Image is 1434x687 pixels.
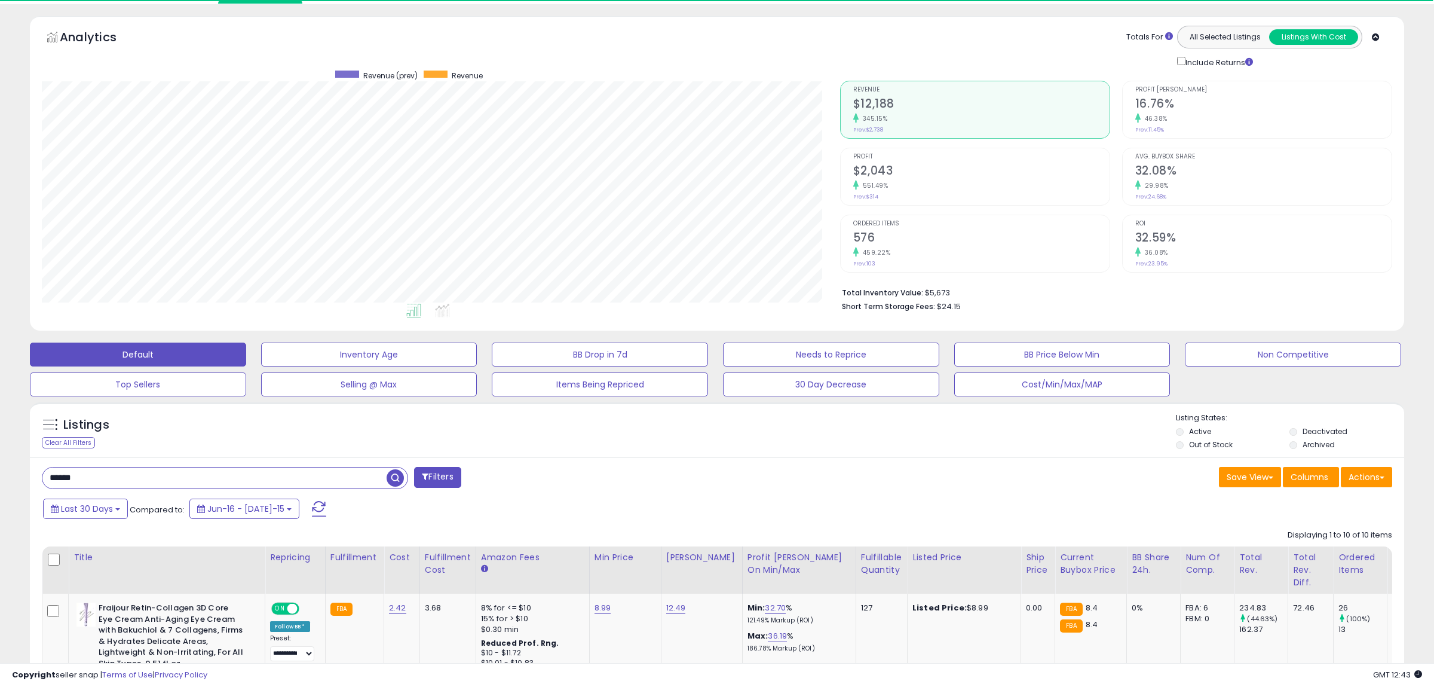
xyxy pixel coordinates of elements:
[747,645,847,653] p: 186.78% Markup (ROI)
[481,603,580,613] div: 8% for <= $10
[859,248,891,257] small: 459.22%
[102,669,153,680] a: Terms of Use
[61,503,113,515] span: Last 30 Days
[1135,154,1392,160] span: Avg. Buybox Share
[666,602,686,614] a: 12.49
[481,624,580,635] div: $0.30 min
[1346,614,1370,624] small: (100%)
[1135,97,1392,113] h2: 16.76%
[42,437,95,448] div: Clear All Filters
[43,499,128,519] button: Last 30 Days
[1283,467,1339,487] button: Columns
[1181,29,1270,45] button: All Selected Listings
[853,87,1110,93] span: Revenue
[270,621,310,632] div: Follow BB *
[1132,603,1171,613] div: 0%
[155,669,207,680] a: Privacy Policy
[954,372,1171,396] button: Cost/Min/Max/MAP
[99,603,244,672] b: Fraijour Retin-Collagen 3D Core Eye Cream Anti-Aging Eye Cream with Bakuchiol & 7 Collagens, Firm...
[298,604,317,614] span: OFF
[595,602,611,614] a: 8.99
[853,231,1110,247] h2: 576
[861,603,898,613] div: 127
[425,551,471,576] div: Fulfillment Cost
[1176,413,1405,424] p: Listing States:
[363,71,418,81] span: Revenue (prev)
[1338,551,1382,576] div: Ordered Items
[73,551,260,564] div: Title
[481,551,584,564] div: Amazon Fees
[481,638,559,648] b: Reduced Prof. Rng.
[1135,164,1392,180] h2: 32.08%
[1303,426,1347,436] label: Deactivated
[1338,624,1387,635] div: 13
[270,634,316,661] div: Preset:
[853,221,1110,227] span: Ordered Items
[666,551,737,564] div: [PERSON_NAME]
[1086,602,1098,613] span: 8.4
[1132,551,1175,576] div: BB Share 24h.
[189,499,299,519] button: Jun-16 - [DATE]-15
[207,503,284,515] span: Jun-16 - [DATE]-15
[1239,603,1288,613] div: 234.83
[747,616,847,625] p: 121.49% Markup (ROI)
[389,551,415,564] div: Cost
[747,603,847,625] div: %
[1026,551,1050,576] div: Ship Price
[747,551,851,576] div: Profit [PERSON_NAME] on Min/Max
[452,71,483,81] span: Revenue
[954,343,1171,367] button: BB Price Below Min
[63,417,109,433] h5: Listings
[1141,181,1169,190] small: 29.98%
[747,602,765,613] b: Min:
[30,372,246,396] button: Top Sellers
[912,603,1012,613] div: $8.99
[330,603,353,616] small: FBA
[853,154,1110,160] span: Profit
[1373,669,1422,680] span: 2025-08-15 12:43 GMT
[842,301,935,312] b: Short Term Storage Fees:
[1026,603,1046,613] div: 0.00
[768,630,787,642] a: 36.19
[481,613,580,624] div: 15% for > $10
[1293,603,1324,613] div: 72.46
[389,602,406,614] a: 2.42
[859,114,888,123] small: 345.15%
[1291,471,1328,483] span: Columns
[414,467,461,488] button: Filters
[861,551,902,576] div: Fulfillable Quantity
[1288,530,1392,541] div: Displaying 1 to 10 of 10 items
[1086,619,1098,630] span: 8.4
[60,29,140,48] h5: Analytics
[1141,248,1168,257] small: 36.08%
[425,603,467,613] div: 3.68
[270,551,320,564] div: Repricing
[12,670,207,681] div: seller snap | |
[937,301,961,312] span: $24.15
[912,551,1016,564] div: Listed Price
[481,564,488,575] small: Amazon Fees.
[1338,603,1387,613] div: 26
[1189,439,1233,450] label: Out of Stock
[1135,87,1392,93] span: Profit [PERSON_NAME]
[595,551,656,564] div: Min Price
[1135,231,1392,247] h2: 32.59%
[912,602,967,613] b: Listed Price:
[842,288,923,298] b: Total Inventory Value:
[1060,551,1122,576] div: Current Buybox Price
[261,343,477,367] button: Inventory Age
[853,164,1110,180] h2: $2,043
[1185,551,1229,576] div: Num of Comp.
[853,126,883,133] small: Prev: $2,738
[853,97,1110,113] h2: $12,188
[330,551,379,564] div: Fulfillment
[1185,613,1225,624] div: FBM: 0
[492,343,708,367] button: BB Drop in 7d
[1060,619,1082,633] small: FBA
[1126,32,1173,43] div: Totals For
[1239,551,1283,576] div: Total Rev.
[481,648,580,658] div: $10 - $11.72
[842,285,1383,299] li: $5,673
[12,669,56,680] strong: Copyright
[1135,193,1166,200] small: Prev: 24.68%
